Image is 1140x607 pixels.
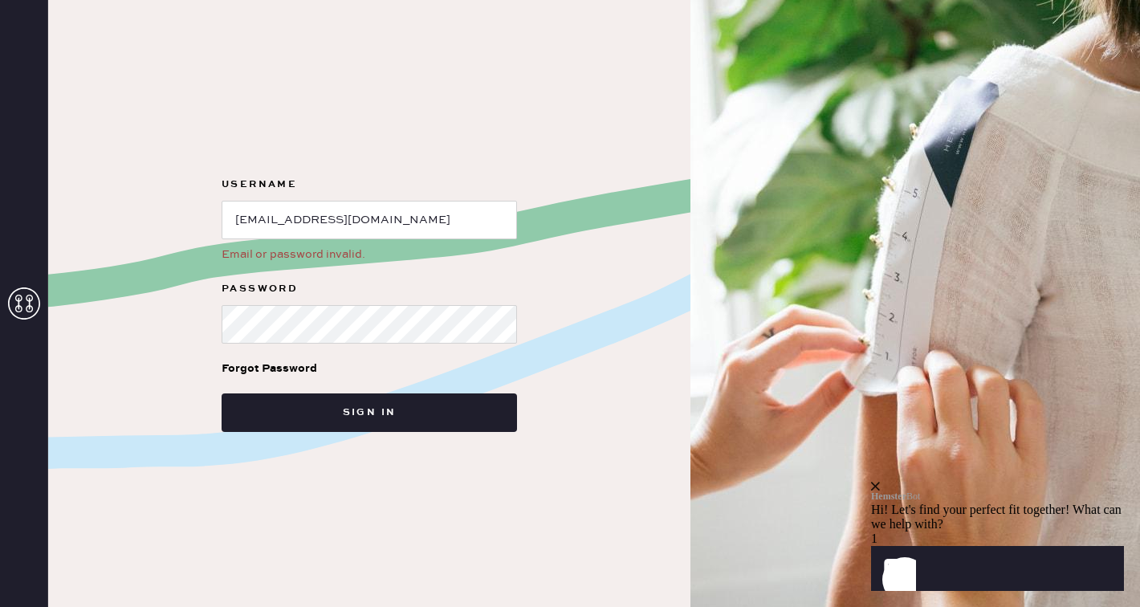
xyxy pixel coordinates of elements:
[222,175,517,194] label: Username
[222,246,517,263] div: Email or password invalid.
[222,393,517,432] button: Sign in
[222,279,517,299] label: Password
[222,344,317,393] a: Forgot Password
[871,384,1136,604] iframe: Front Chat
[222,201,517,239] input: e.g. john@doe.com
[222,360,317,377] div: Forgot Password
